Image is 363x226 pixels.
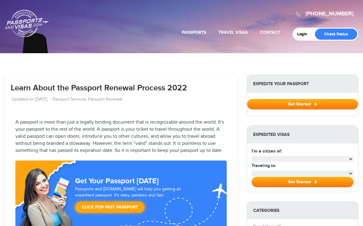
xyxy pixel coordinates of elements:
a: Get Started [247,101,358,106]
a: [PHONE_NUMBER] [305,10,353,17]
a: Passports [182,30,206,35]
a: Passports & [DOMAIN_NAME] [5,10,49,37]
strong: Get Your Passport [DATE] [75,176,159,185]
a: Login [297,32,312,37]
li: Updated on [DATE] [12,97,51,103]
a: Contact [260,30,280,35]
a: Click for Fast Passport [75,202,145,213]
button: Get Started [247,99,358,109]
a: Passport Services [53,97,87,103]
a: Travel Visas [218,30,248,35]
div: Passports and [DOMAIN_NAME] will help you getting an expedited passport. It's easy, painless and ... [73,186,203,216]
a: Passport Renewal [88,97,122,103]
strong: Categories [247,202,358,219]
a: Check Status [315,29,357,40]
strong: Expedited Visas [247,126,358,143]
strong: Expedite Your Passport [247,75,358,93]
p: A passport is more than just a legally binding document that is recognizable around the world. It... [15,119,227,154]
button: Get Started [252,177,353,187]
h1: Learn About the Passport Renewal Process 2022 [11,84,231,93]
label: I'm a citizen of: [252,148,282,154]
label: Traveling to: [252,162,276,169]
